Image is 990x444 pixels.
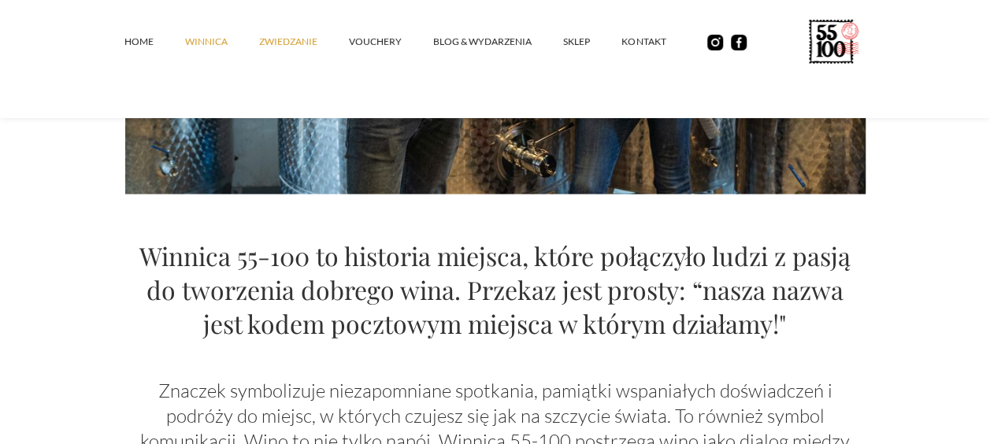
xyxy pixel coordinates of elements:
a: winnica [185,18,259,65]
a: Blog & Wydarzenia [433,18,563,65]
a: SKLEP [563,18,621,65]
h2: Winnica 55-100 to historia miejsca, które połączyło ludzi z pasją do tworzenia dobrego wina. Prze... [125,239,866,340]
a: kontakt [621,18,697,65]
a: vouchery [349,18,433,65]
a: Home [124,18,185,65]
a: ZWIEDZANIE [259,18,349,65]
